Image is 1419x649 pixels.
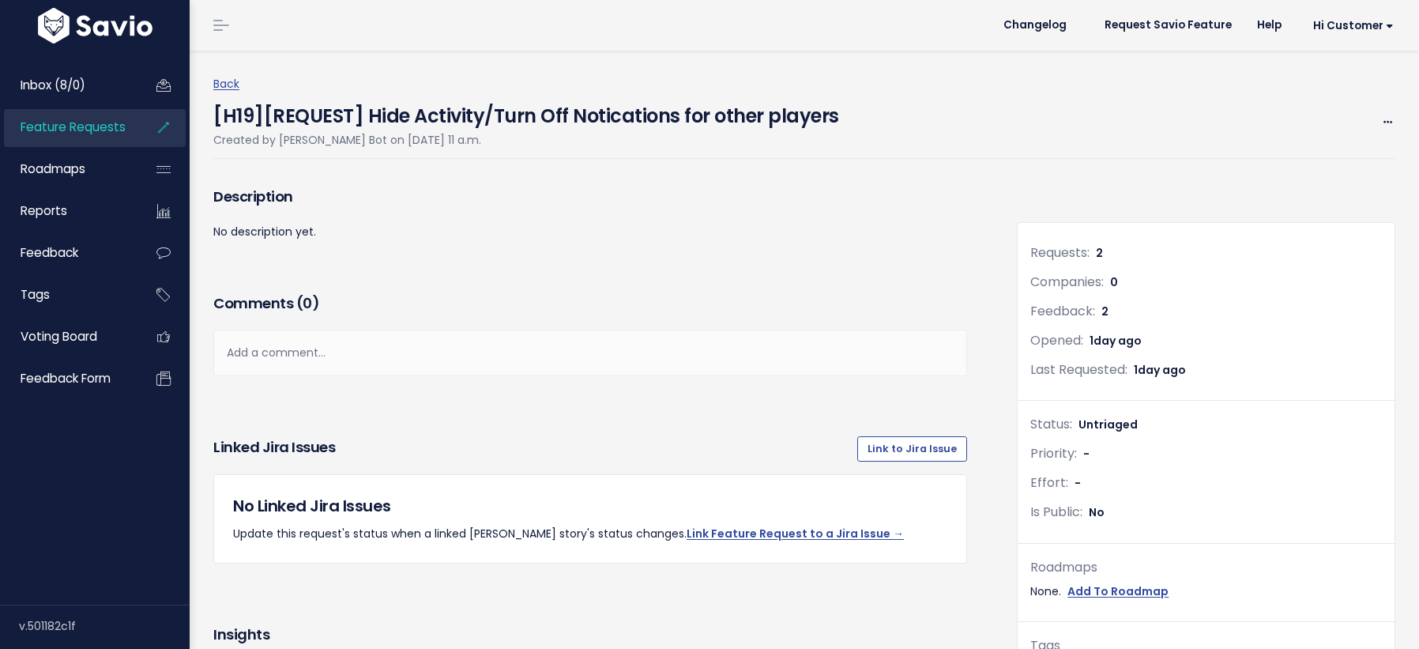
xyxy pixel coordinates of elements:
[1003,20,1067,31] span: Changelog
[1030,243,1090,262] span: Requests:
[857,436,967,462] a: Link to Jira Issue
[4,277,131,313] a: Tags
[1075,475,1081,491] span: -
[213,292,967,315] h3: Comments ( )
[4,319,131,355] a: Voting Board
[21,244,78,261] span: Feedback
[1294,13,1406,38] a: Hi Customer
[1093,333,1142,349] span: day ago
[34,8,156,43] img: logo-white.9d6f32f41409.svg
[1138,362,1186,378] span: day ago
[213,186,967,208] h3: Description
[1096,245,1103,261] span: 2
[1067,582,1169,602] a: Add To Roadmap
[1030,557,1382,579] div: Roadmaps
[1083,446,1090,462] span: -
[233,524,947,544] p: Update this request's status when a linked [PERSON_NAME] story's status changes.
[1030,582,1382,602] div: None.
[1030,302,1095,320] span: Feedback:
[1030,444,1077,462] span: Priority:
[213,330,967,376] div: Add a comment...
[19,606,190,647] div: v.501182c1f
[213,624,269,646] h3: Insights
[21,202,67,219] span: Reports
[1030,503,1082,521] span: Is Public:
[1078,417,1138,432] span: Untriaged
[1090,333,1142,349] span: 1
[21,328,97,345] span: Voting Board
[1030,474,1068,492] span: Effort:
[233,494,947,518] h5: No Linked Jira Issues
[1092,13,1244,37] a: Request Savio Feature
[687,526,904,541] a: Link Feature Request to a Jira Issue →
[4,193,131,229] a: Reports
[1089,504,1105,520] span: No
[1101,304,1108,319] span: 2
[21,286,50,303] span: Tags
[1030,415,1072,433] span: Status:
[303,293,312,313] span: 0
[21,370,111,387] span: Feedback form
[4,67,131,104] a: Inbox (8/0)
[213,76,239,92] a: Back
[21,160,85,177] span: Roadmaps
[1030,331,1083,349] span: Opened:
[4,360,131,397] a: Feedback form
[1110,274,1118,290] span: 0
[213,436,335,462] h3: Linked Jira issues
[21,77,85,93] span: Inbox (8/0)
[213,132,481,148] span: Created by [PERSON_NAME] Bot on [DATE] 11 a.m.
[4,109,131,145] a: Feature Requests
[1030,273,1104,291] span: Companies:
[213,222,967,242] p: No description yet.
[1030,360,1127,379] span: Last Requested:
[1313,20,1394,32] span: Hi Customer
[4,151,131,187] a: Roadmaps
[21,119,126,135] span: Feature Requests
[4,235,131,271] a: Feedback
[1134,362,1186,378] span: 1
[1244,13,1294,37] a: Help
[213,94,839,130] h4: [H19][REQUEST] Hide Activity/Turn Off Notications for other players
